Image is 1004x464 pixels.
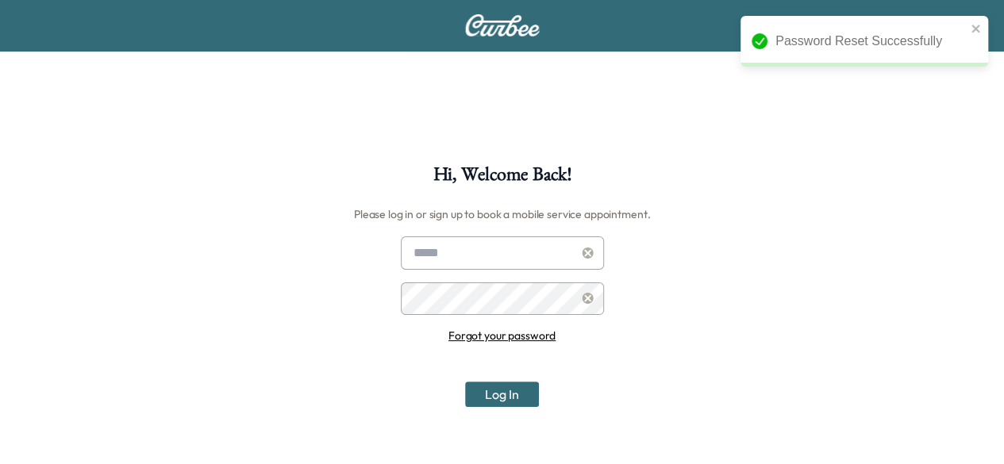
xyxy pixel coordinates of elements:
[354,201,650,227] h6: Please log in or sign up to book a mobile service appointment.
[465,382,539,407] button: Log In
[464,14,540,36] img: Curbee Logo
[971,22,982,35] button: close
[775,32,966,51] div: Password Reset Successfully
[448,328,556,343] a: Forgot your password
[433,165,571,192] h1: Hi, Welcome Back!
